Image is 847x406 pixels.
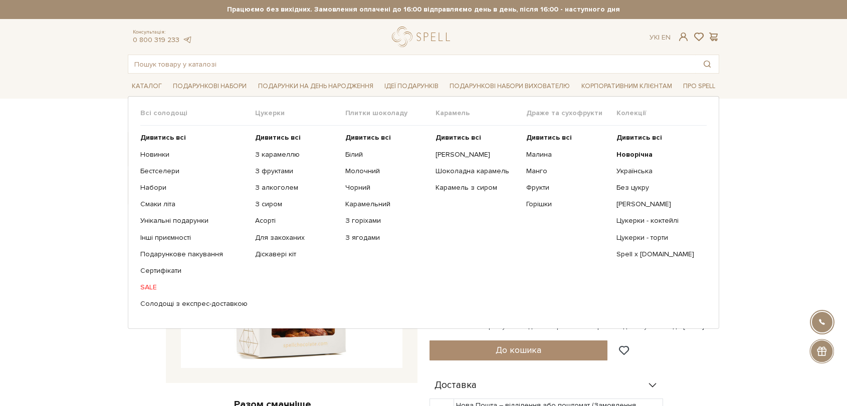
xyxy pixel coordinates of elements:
a: Шоколадна карамель [436,167,518,176]
a: З карамеллю [255,150,338,159]
a: Spell x [DOMAIN_NAME] [616,250,699,259]
span: Колекції [616,109,707,118]
a: Для закоханих [255,233,338,242]
a: Діскавері кіт [255,250,338,259]
a: Сертифікати [140,266,248,275]
span: Цукерки [255,109,345,118]
a: Бестселери [140,167,248,176]
b: Дивитись всі [616,133,662,142]
a: Цукерки - коктейлі [616,216,699,225]
span: До кошика [496,344,541,355]
span: Консультація: [133,29,192,36]
a: Горішки [526,200,609,209]
a: З фруктами [255,167,338,176]
a: SALE [140,283,248,292]
b: Новорічна [616,150,653,159]
a: Чорний [345,183,428,192]
a: Дивитись всі [345,133,428,142]
a: Дивитись всі [436,133,518,142]
a: Подарункові набори вихователю [446,78,574,95]
a: З сиром [255,200,338,209]
a: Фрукти [526,183,609,192]
a: 0 800 319 233 [133,36,179,44]
a: З горіхами [345,216,428,225]
button: Пошук товару у каталозі [696,55,719,73]
a: Білий [345,150,428,159]
a: Манго [526,167,609,176]
a: Про Spell [679,79,719,94]
b: Дивитись всі [140,133,186,142]
a: En [662,33,671,42]
a: Без цукру [616,183,699,192]
a: Каталог [128,79,166,94]
a: [PERSON_NAME] [436,150,518,159]
button: До кошика [430,340,607,360]
b: Дивитись всі [436,133,481,142]
b: Дивитись всі [526,133,572,142]
a: Смаки літа [140,200,248,209]
input: Пошук товару у каталозі [128,55,696,73]
a: Дивитись всі [616,133,699,142]
a: Молочний [345,167,428,176]
a: Карамель з сиром [436,183,518,192]
a: Малина [526,150,609,159]
a: Дивитись всі [526,133,609,142]
a: Подарунки на День народження [254,79,377,94]
div: Ук [650,33,671,42]
a: Новинки [140,150,248,159]
span: Карамель [436,109,526,118]
a: Набори [140,183,248,192]
a: Дивитись всі [255,133,338,142]
a: Подарункове пакування [140,250,248,259]
a: Українська [616,167,699,176]
a: З алкоголем [255,183,338,192]
a: З ягодами [345,233,428,242]
div: Каталог [128,96,719,328]
span: Доставка [435,381,477,390]
a: Солодощі з експрес-доставкою [140,299,248,308]
a: Карамельний [345,200,428,209]
a: telegram [182,36,192,44]
a: Корпоративним клієнтам [577,78,676,95]
a: Інші приємності [140,233,248,242]
b: Дивитись всі [345,133,391,142]
a: logo [392,27,455,47]
span: | [658,33,660,42]
span: Драже та сухофрукти [526,109,616,118]
a: [PERSON_NAME] [616,200,699,209]
span: Всі солодощі [140,109,255,118]
a: Новорічна [616,150,699,159]
b: Дивитись всі [255,133,301,142]
a: Ідеї подарунків [380,79,443,94]
a: Дивитись всі [140,133,248,142]
strong: Працюємо без вихідних. Замовлення оплачені до 16:00 відправляємо день в день, після 16:00 - насту... [128,5,719,14]
a: Цукерки - торти [616,233,699,242]
a: Асорті [255,216,338,225]
a: Подарункові набори [169,79,251,94]
a: Унікальні подарунки [140,216,248,225]
span: Плитки шоколаду [345,109,436,118]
